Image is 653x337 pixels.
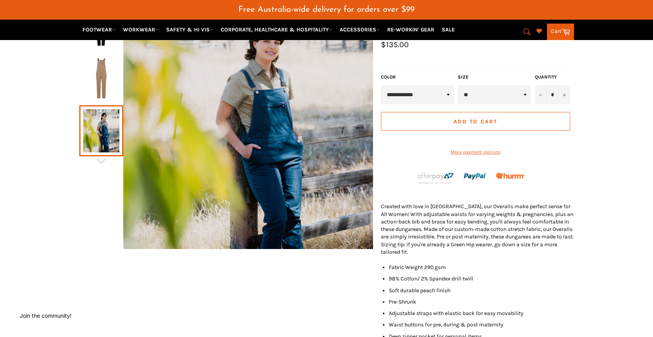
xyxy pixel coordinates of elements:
a: SALE [439,23,458,37]
span: Created with love in [GEOGRAPHIC_DATA], our Overalls make perfect sense for All Women! With adjus... [381,203,574,255]
a: SAFETY & HI VIS [163,23,216,37]
li: Fabric Weight 290 gsm [389,264,574,271]
span: Add to Cart [454,118,497,125]
a: CORPORATE, HEALTHCARE & HOSPITALITY [218,23,335,37]
img: GREEN HIP Womens Overalls [83,57,119,100]
button: Add to Cart [381,112,570,131]
a: ACCESSORIES [337,23,383,37]
label: Quantity [535,74,570,81]
a: More payment options [381,149,570,156]
span: $135.00 [381,40,409,49]
li: Waist buttons for pre, during & post maternity [389,321,574,328]
a: Cart [547,24,574,40]
img: Afterpay-Logo-on-dark-bg_large.png [416,172,455,185]
li: Adjustable straps with elastic back for easy movability [389,310,574,317]
button: Reduce item quantity by one [535,85,547,104]
li: 98% Cotton/ 2% Spandex drill twill [389,275,574,282]
img: paypal.png [464,165,487,188]
label: Size [458,74,531,81]
li: Pre-Shrunk [389,298,574,306]
label: Color [381,74,454,81]
a: WORKWEAR [120,23,162,37]
a: FOOTWEAR [79,23,119,37]
span: Free Australia-wide delivery for orders over $99 [238,5,415,14]
button: Increase item quantity by one [558,85,570,104]
a: RE-WORKIN' GEAR [384,23,437,37]
img: Humm_core_logo_RGB-01_300x60px_small_195d8312-4386-4de7-b182-0ef9b6303a37.png [496,173,525,179]
li: Soft durable peach finish [389,287,574,294]
button: Join the community! [20,312,71,319]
